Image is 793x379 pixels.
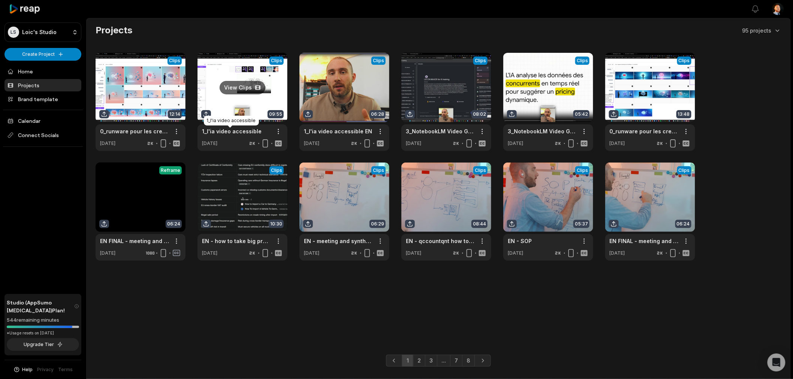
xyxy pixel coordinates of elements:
a: Brand template [4,93,81,105]
a: Page 3 [425,355,437,367]
div: LS [8,27,19,38]
div: Open Intercom Messenger [768,354,786,372]
span: Studio (AppSumo [MEDICAL_DATA]) Plan! [7,298,74,314]
span: Connect Socials [4,128,81,142]
a: 3_NotebookLM Video Generation [406,127,475,135]
p: Loic's Studio [22,29,57,36]
a: Jump forward [437,355,450,367]
a: Home [4,65,81,78]
a: 1_l'ia video accessible EN [304,127,372,135]
a: Next page [474,355,491,367]
a: 0_runware pour les creatif [610,127,679,135]
div: 1_l'ia video accessible [204,116,259,125]
a: EN - how to take big project fast as a small company [202,237,271,245]
div: 544 remaining minutes [7,316,79,324]
a: Projects [4,79,81,91]
button: Upgrade Tier [7,338,79,351]
a: Page 7 [450,355,462,367]
a: Page 2 [413,355,425,367]
a: Previous page [386,355,402,367]
span: Help [22,366,33,373]
a: Privacy [37,366,54,373]
button: Help [13,366,33,373]
a: Page 8 [462,355,475,367]
a: 1_l'ia video accessible [202,127,262,135]
button: Create Project [4,48,81,61]
a: 0_runware pour les creatif EN [100,127,169,135]
div: *Usage resets on [DATE] [7,330,79,336]
a: EN - meeting and synthese thunder [304,237,373,245]
ul: Pagination [386,355,491,367]
button: 95 projects [742,27,781,34]
a: EN - SOP [508,237,532,245]
h2: Projects [96,24,132,36]
a: Terms [58,366,73,373]
a: Page 1 is your current page [402,355,413,367]
a: EN FINAL - meeting and synthese thunder [100,237,169,245]
a: EN - qccountqnt how to make sur that my employe work ok [406,237,475,245]
a: Calendar [4,115,81,127]
a: EN FINAL - meeting and synthese thunder [610,237,679,245]
a: 3_NotebookLM Video Generation EN [508,127,577,135]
